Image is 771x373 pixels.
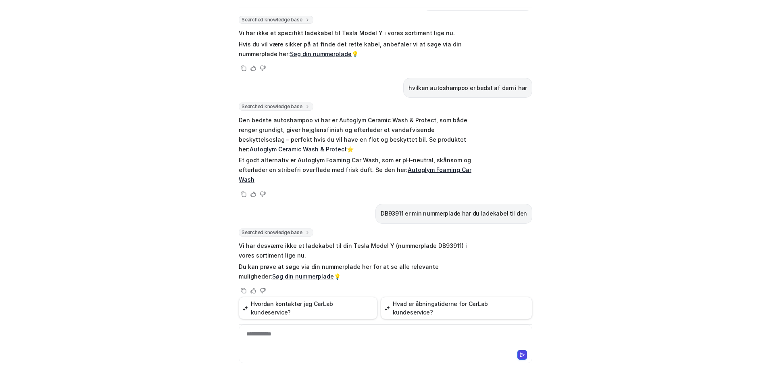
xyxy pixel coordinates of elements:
span: Searched knowledge base [239,228,313,237]
p: Vi har desværre ikke et ladekabel til din Tesla Model Y (nummerplade DB93911) i vores sortiment l... [239,241,475,260]
a: Autoglym Ceramic Wash & Protect [250,146,347,153]
span: Searched knowledge base [239,103,313,111]
p: Vi har ikke et specifikt ladekabel til Tesla Model Y i vores sortiment lige nu. [239,28,475,38]
p: Et godt alternativ er Autoglym Foaming Car Wash, som er pH-neutral, skånsom og efterlader en stri... [239,155,475,184]
a: Søg din nummerplade [290,50,352,57]
span: Searched knowledge base [239,16,313,24]
p: Hvis du vil være sikker på at finde det rette kabel, anbefaler vi at søge via din nummerplade her: 💡 [239,40,475,59]
a: Søg din nummerplade [272,273,334,280]
p: Den bedste autoshampoo vi har er Autoglym Ceramic Wash & Protect, som både rengør grundigt, giver... [239,115,475,154]
button: Hvad er åbningstiderne for CarLab kundeservice? [381,297,532,319]
p: Du kan prøve at søge via din nummerplade her for at se alle relevante muligheder: 💡 [239,262,475,281]
button: Hvordan kontakter jeg CarLab kundeservice? [239,297,377,319]
p: DB93911 er min nummerplade har du ladekabel til den [381,209,527,218]
p: hvilken autoshampoo er bedst af dem i har [408,83,527,93]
